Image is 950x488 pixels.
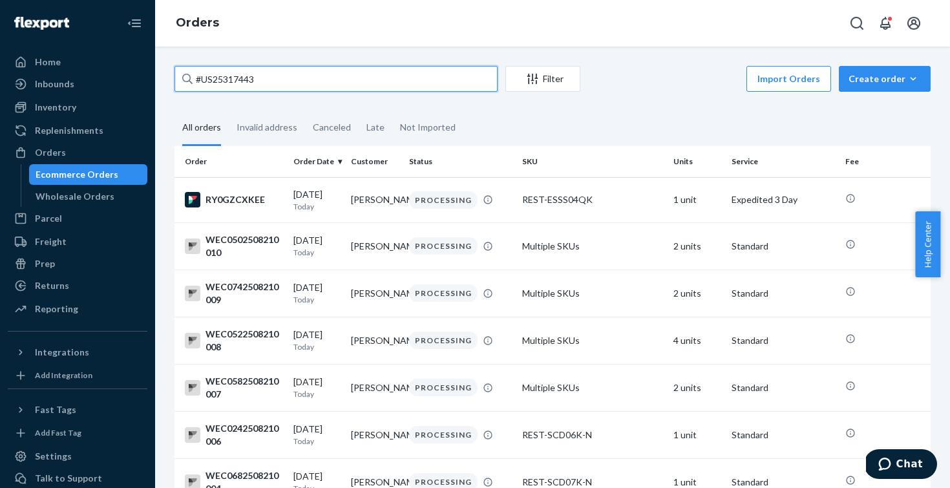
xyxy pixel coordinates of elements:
[176,16,219,30] a: Orders
[866,449,937,482] iframe: Opens a widget where you can chat to one of our agents
[726,146,840,177] th: Service
[351,156,399,167] div: Customer
[293,188,341,212] div: [DATE]
[409,284,478,302] div: PROCESSING
[174,66,498,92] input: Search orders
[404,146,518,177] th: Status
[35,472,102,485] div: Talk to Support
[8,52,147,72] a: Home
[174,146,288,177] th: Order
[668,364,726,411] td: 2 units
[8,275,147,296] a: Returns
[293,234,341,258] div: [DATE]
[35,235,67,248] div: Freight
[35,403,76,416] div: Fast Tags
[35,427,81,438] div: Add Fast Tag
[346,411,404,458] td: [PERSON_NAME]
[8,97,147,118] a: Inventory
[35,346,89,359] div: Integrations
[732,193,835,206] p: Expedited 3 Day
[840,146,931,177] th: Fee
[35,146,66,159] div: Orders
[517,146,668,177] th: SKU
[8,399,147,420] button: Fast Tags
[517,364,668,411] td: Multiple SKUs
[293,341,341,352] p: Today
[293,281,341,305] div: [DATE]
[522,429,663,441] div: REST-SCD06K-N
[668,270,726,317] td: 2 units
[366,111,385,144] div: Late
[293,423,341,447] div: [DATE]
[35,78,74,90] div: Inbounds
[35,56,61,69] div: Home
[35,101,76,114] div: Inventory
[409,379,478,396] div: PROCESSING
[35,370,92,381] div: Add Integration
[8,253,147,274] a: Prep
[732,334,835,347] p: Standard
[8,299,147,319] a: Reporting
[185,192,283,207] div: RY0GZCXKEE
[346,177,404,222] td: [PERSON_NAME]
[293,201,341,212] p: Today
[849,72,921,85] div: Create order
[517,222,668,270] td: Multiple SKUs
[8,425,147,441] a: Add Fast Tag
[288,146,346,177] th: Order Date
[8,368,147,383] a: Add Integration
[732,429,835,441] p: Standard
[346,317,404,364] td: [PERSON_NAME]
[915,211,940,277] button: Help Center
[293,388,341,399] p: Today
[409,426,478,443] div: PROCESSING
[522,193,663,206] div: REST-ESSS04QK
[293,328,341,352] div: [DATE]
[8,342,147,363] button: Integrations
[8,120,147,141] a: Replenishments
[506,72,580,85] div: Filter
[29,186,148,207] a: Wholesale Orders
[732,287,835,300] p: Standard
[668,411,726,458] td: 1 unit
[185,375,283,401] div: WEC0582508210007
[14,17,69,30] img: Flexport logo
[8,231,147,252] a: Freight
[901,10,927,36] button: Open account menu
[732,240,835,253] p: Standard
[185,233,283,259] div: WEC0502508210010
[8,446,147,467] a: Settings
[839,66,931,92] button: Create order
[35,279,69,292] div: Returns
[313,111,351,144] div: Canceled
[517,317,668,364] td: Multiple SKUs
[121,10,147,36] button: Close Navigation
[293,376,341,399] div: [DATE]
[35,450,72,463] div: Settings
[29,164,148,185] a: Ecommerce Orders
[165,5,229,42] ol: breadcrumbs
[185,281,283,306] div: WEC0742508210009
[185,422,283,448] div: WEC0242508210006
[409,191,478,209] div: PROCESSING
[35,124,103,137] div: Replenishments
[517,270,668,317] td: Multiple SKUs
[409,332,478,349] div: PROCESSING
[8,208,147,229] a: Parcel
[36,168,118,181] div: Ecommerce Orders
[346,270,404,317] td: [PERSON_NAME]
[844,10,870,36] button: Open Search Box
[35,257,55,270] div: Prep
[732,381,835,394] p: Standard
[8,142,147,163] a: Orders
[668,146,726,177] th: Units
[346,364,404,411] td: [PERSON_NAME]
[746,66,831,92] button: Import Orders
[400,111,456,144] div: Not Imported
[8,74,147,94] a: Inbounds
[872,10,898,36] button: Open notifications
[35,302,78,315] div: Reporting
[346,222,404,270] td: [PERSON_NAME]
